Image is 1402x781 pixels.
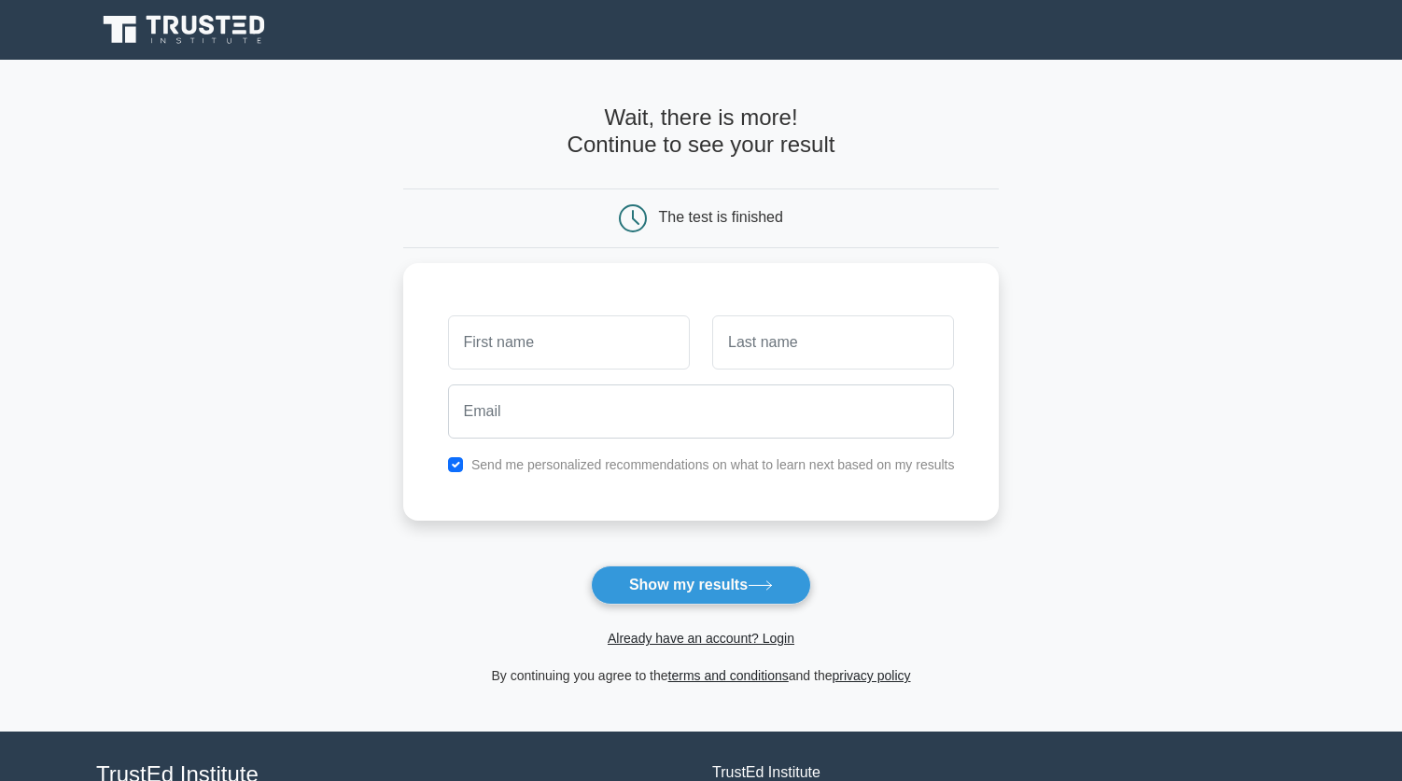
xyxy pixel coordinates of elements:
[591,565,811,605] button: Show my results
[712,315,954,370] input: Last name
[668,668,789,683] a: terms and conditions
[448,315,690,370] input: First name
[392,664,1011,687] div: By continuing you agree to the and the
[471,457,955,472] label: Send me personalized recommendations on what to learn next based on my results
[833,668,911,683] a: privacy policy
[448,384,955,439] input: Email
[659,209,783,225] div: The test is finished
[403,105,1000,159] h4: Wait, there is more! Continue to see your result
[608,631,794,646] a: Already have an account? Login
